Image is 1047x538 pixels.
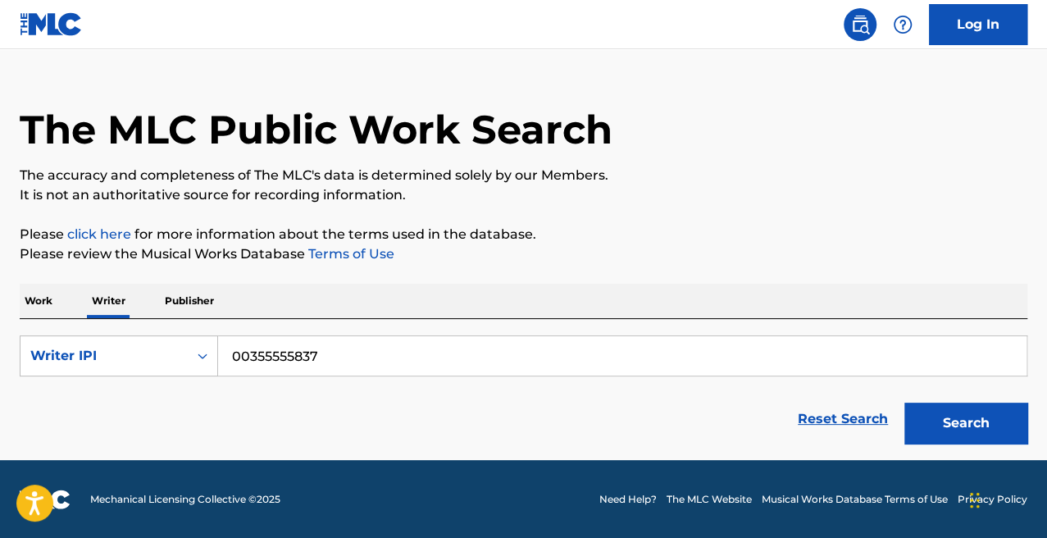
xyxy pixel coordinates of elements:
[958,492,1027,507] a: Privacy Policy
[160,284,219,318] p: Publisher
[20,490,71,509] img: logo
[667,492,752,507] a: The MLC Website
[20,12,83,36] img: MLC Logo
[90,492,280,507] span: Mechanical Licensing Collective © 2025
[599,492,657,507] a: Need Help?
[87,284,130,318] p: Writer
[893,15,913,34] img: help
[886,8,919,41] div: Help
[904,403,1027,444] button: Search
[965,459,1047,538] iframe: Chat Widget
[20,166,1027,185] p: The accuracy and completeness of The MLC's data is determined solely by our Members.
[20,335,1027,452] form: Search Form
[929,4,1027,45] a: Log In
[20,244,1027,264] p: Please review the Musical Works Database
[67,226,131,242] a: click here
[970,476,980,525] div: Drag
[850,15,870,34] img: search
[20,284,57,318] p: Work
[20,225,1027,244] p: Please for more information about the terms used in the database.
[30,346,178,366] div: Writer IPI
[844,8,876,41] a: Public Search
[20,185,1027,205] p: It is not an authoritative source for recording information.
[790,401,896,437] a: Reset Search
[305,246,394,262] a: Terms of Use
[762,492,948,507] a: Musical Works Database Terms of Use
[20,105,612,154] h1: The MLC Public Work Search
